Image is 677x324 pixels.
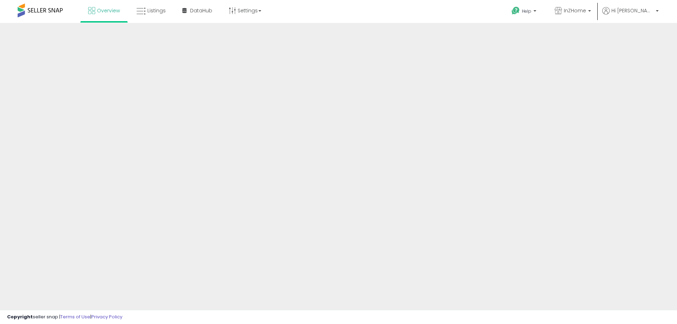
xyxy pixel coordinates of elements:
a: Privacy Policy [91,313,122,320]
a: Help [506,1,543,23]
a: Hi [PERSON_NAME] [602,7,659,23]
i: Get Help [511,6,520,15]
strong: Copyright [7,313,33,320]
span: InZHome [564,7,586,14]
span: Help [522,8,531,14]
div: seller snap | | [7,314,122,320]
span: Listings [147,7,166,14]
span: DataHub [190,7,212,14]
span: Hi [PERSON_NAME] [611,7,654,14]
span: Overview [97,7,120,14]
a: Terms of Use [60,313,90,320]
